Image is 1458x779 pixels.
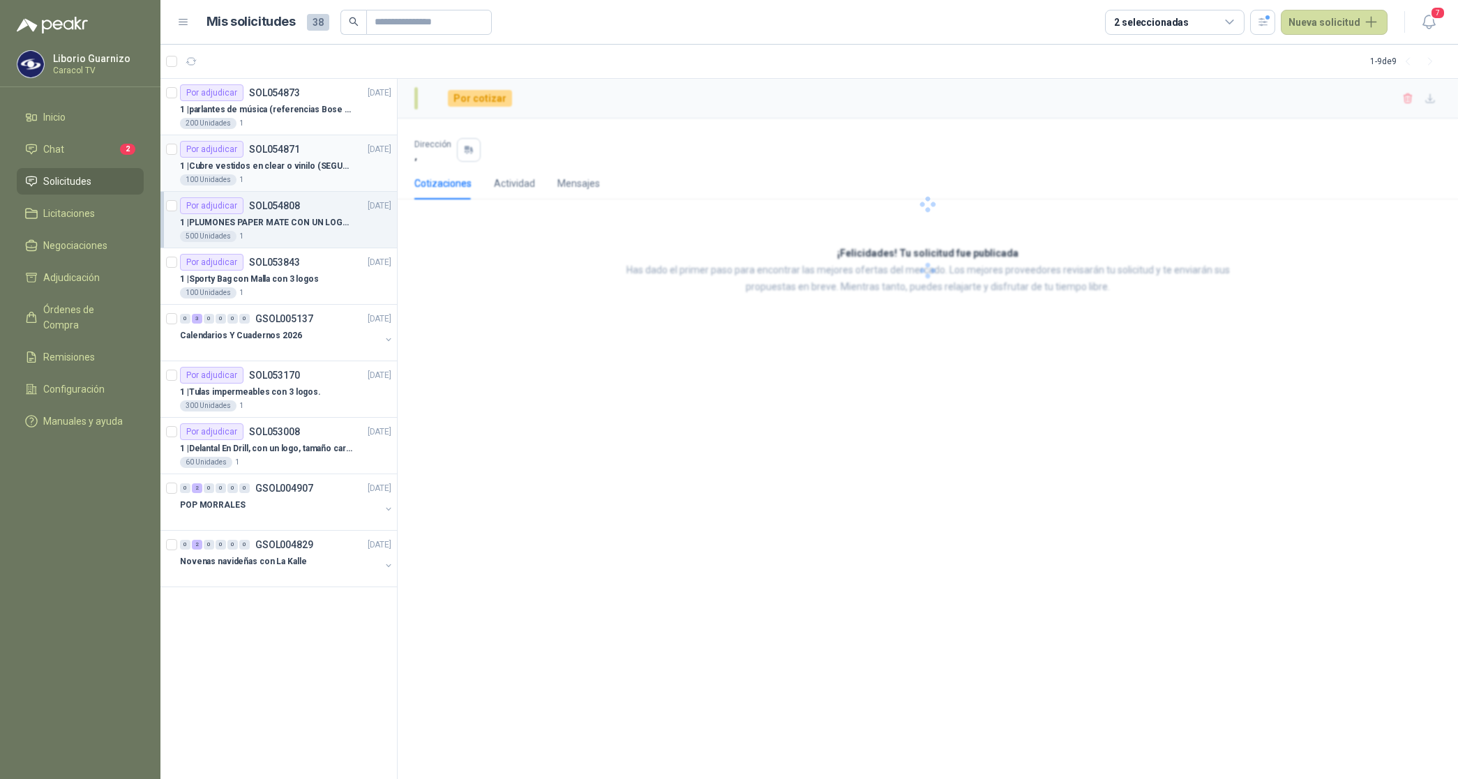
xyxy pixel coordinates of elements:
p: [DATE] [368,86,391,100]
p: GSOL004907 [255,483,313,493]
p: [DATE] [368,143,391,156]
a: Por adjudicarSOL054808[DATE] 1 |PLUMONES PAPER MATE CON UN LOGO (SEGUN REF.ADJUNTA)500 Unidades1 [160,192,397,248]
a: Configuración [17,376,144,402]
div: Por adjudicar [180,84,243,101]
div: 0 [204,540,214,550]
p: 1 [239,231,243,242]
p: 1 | Tulas impermeables con 3 logos. [180,386,321,399]
span: Solicitudes [43,174,91,189]
button: 7 [1416,10,1441,35]
div: 0 [227,540,238,550]
div: Por adjudicar [180,423,243,440]
p: 1 [239,118,243,129]
a: Remisiones [17,344,144,370]
div: 0 [216,483,226,493]
p: 1 | parlantes de música (referencias Bose o Alexa) CON MARCACION 1 LOGO (Mas datos en el adjunto) [180,103,354,116]
div: 0 [239,540,250,550]
p: SOL054873 [249,88,300,98]
a: Solicitudes [17,168,144,195]
span: 2 [120,144,135,155]
p: [DATE] [368,312,391,326]
p: 1 | Delantal En Drill, con un logo, tamaño carta 1 tinta (Se envia enlacen, como referencia) [180,442,354,455]
a: Por adjudicarSOL053170[DATE] 1 |Tulas impermeables con 3 logos.300 Unidades1 [160,361,397,418]
span: Manuales y ayuda [43,414,123,429]
a: Negociaciones [17,232,144,259]
div: 2 seleccionadas [1114,15,1189,30]
div: 0 [180,314,190,324]
p: [DATE] [368,482,391,495]
p: GSOL005137 [255,314,313,324]
button: Nueva solicitud [1281,10,1388,35]
p: Novenas navideñas con La Kalle [180,555,306,568]
div: 0 [239,314,250,324]
div: 1 - 9 de 9 [1370,50,1441,73]
p: GSOL004829 [255,540,313,550]
a: Manuales y ayuda [17,408,144,434]
span: Remisiones [43,349,95,365]
div: Por adjudicar [180,367,243,384]
div: 2 [192,483,202,493]
span: Negociaciones [43,238,107,253]
span: 38 [307,14,329,31]
p: Calendarios Y Cuadernos 2026 [180,329,302,342]
p: [DATE] [368,538,391,552]
span: 7 [1430,6,1445,20]
p: SOL054808 [249,201,300,211]
p: [DATE] [368,256,391,269]
p: 1 [239,400,243,411]
div: 0 [180,483,190,493]
a: 0 2 0 0 0 0 GSOL004829[DATE] Novenas navideñas con La Kalle [180,536,394,581]
div: 0 [227,483,238,493]
span: search [349,17,359,27]
a: Órdenes de Compra [17,296,144,338]
div: Por adjudicar [180,141,243,158]
p: POP MORRALES [180,499,246,512]
p: SOL053170 [249,370,300,380]
span: Órdenes de Compra [43,302,130,333]
h1: Mis solicitudes [206,12,296,32]
a: Chat2 [17,136,144,162]
div: 0 [216,314,226,324]
p: 1 | Cubre vestidos en clear o vinilo (SEGUN ESPECIFICACIONES DEL ADJUNTO) [180,160,354,173]
div: 100 Unidades [180,287,236,298]
div: Por adjudicar [180,254,243,271]
p: [DATE] [368,199,391,213]
a: Por adjudicarSOL054871[DATE] 1 |Cubre vestidos en clear o vinilo (SEGUN ESPECIFICACIONES DEL ADJU... [160,135,397,192]
div: 300 Unidades [180,400,236,411]
div: 0 [227,314,238,324]
div: 0 [180,540,190,550]
a: Licitaciones [17,200,144,227]
a: 0 3 0 0 0 0 GSOL005137[DATE] Calendarios Y Cuadernos 2026 [180,310,394,355]
p: [DATE] [368,425,391,439]
span: Licitaciones [43,206,95,221]
img: Logo peakr [17,17,88,33]
a: Por adjudicarSOL053008[DATE] 1 |Delantal En Drill, con un logo, tamaño carta 1 tinta (Se envia en... [160,418,397,474]
p: SOL053843 [249,257,300,267]
p: Caracol TV [53,66,140,75]
div: 0 [216,540,226,550]
p: Liborio Guarnizo [53,54,140,63]
div: 3 [192,314,202,324]
div: 500 Unidades [180,231,236,242]
a: Inicio [17,104,144,130]
div: 200 Unidades [180,118,236,129]
p: [DATE] [368,369,391,382]
a: Por adjudicarSOL054873[DATE] 1 |parlantes de música (referencias Bose o Alexa) CON MARCACION 1 LO... [160,79,397,135]
span: Adjudicación [43,270,100,285]
div: 60 Unidades [180,457,232,468]
p: 1 | Sporty Bag con Malla con 3 logos [180,273,319,286]
a: 0 2 0 0 0 0 GSOL004907[DATE] POP MORRALES [180,480,394,524]
div: 0 [204,483,214,493]
div: 0 [204,314,214,324]
p: SOL054871 [249,144,300,154]
div: 100 Unidades [180,174,236,186]
span: Chat [43,142,64,157]
img: Company Logo [17,51,44,77]
p: SOL053008 [249,427,300,437]
p: 1 [239,174,243,186]
p: 1 [239,287,243,298]
a: Por adjudicarSOL053843[DATE] 1 |Sporty Bag con Malla con 3 logos100 Unidades1 [160,248,397,305]
div: 0 [239,483,250,493]
div: 2 [192,540,202,550]
span: Configuración [43,381,105,397]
